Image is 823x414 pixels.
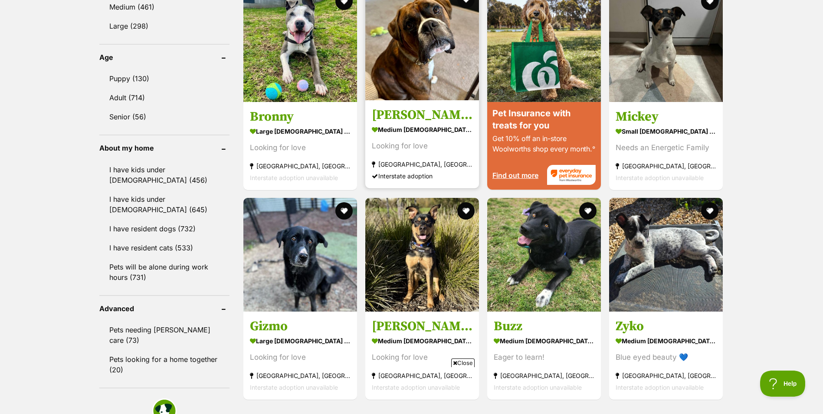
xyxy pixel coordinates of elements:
strong: medium [DEMOGRAPHIC_DATA] Dog [372,335,472,347]
span: Interstate adoption unavailable [250,384,338,391]
h3: Bronny [250,108,351,125]
div: Looking for love [250,141,351,153]
h3: Buzz [494,318,594,335]
a: Mickey small [DEMOGRAPHIC_DATA] Dog Needs an Energetic Family [GEOGRAPHIC_DATA], [GEOGRAPHIC_DATA... [609,102,723,190]
strong: medium [DEMOGRAPHIC_DATA] Dog [372,123,472,135]
strong: small [DEMOGRAPHIC_DATA] Dog [616,125,716,137]
strong: large [DEMOGRAPHIC_DATA] Dog [250,125,351,137]
strong: [GEOGRAPHIC_DATA], [GEOGRAPHIC_DATA] [250,370,351,381]
a: I have resident cats (533) [99,239,230,257]
a: Large (298) [99,17,230,35]
h3: [PERSON_NAME] [372,106,472,123]
iframe: Help Scout Beacon - Open [760,371,806,397]
strong: [GEOGRAPHIC_DATA], [GEOGRAPHIC_DATA] [616,160,716,171]
button: favourite [702,202,719,220]
a: Pets looking for a home together (20) [99,350,230,379]
h3: [PERSON_NAME] [372,318,472,335]
img: Gizmo - German Shepherd x Maremma Sheepdog [243,198,357,312]
a: Pets will be alone during work hours (731) [99,258,230,286]
strong: [GEOGRAPHIC_DATA], [GEOGRAPHIC_DATA] [372,158,472,170]
a: I have kids under [DEMOGRAPHIC_DATA] (456) [99,161,230,189]
a: Gizmo large [DEMOGRAPHIC_DATA] Dog Looking for love [GEOGRAPHIC_DATA], [GEOGRAPHIC_DATA] Intersta... [243,312,357,400]
strong: [GEOGRAPHIC_DATA], [GEOGRAPHIC_DATA] [616,370,716,381]
strong: [GEOGRAPHIC_DATA], [GEOGRAPHIC_DATA] [250,160,351,171]
img: Rex - Rottweiler Dog [365,198,479,312]
strong: large [DEMOGRAPHIC_DATA] Dog [250,335,351,347]
span: Interstate adoption unavailable [616,174,704,181]
a: Senior (56) [99,108,230,126]
span: Interstate adoption unavailable [250,174,338,181]
div: Needs an Energetic Family [616,141,716,153]
strong: medium [DEMOGRAPHIC_DATA] Dog [616,335,716,347]
button: favourite [457,202,475,220]
div: Eager to learn! [494,352,594,363]
a: I have resident dogs (732) [99,220,230,238]
strong: medium [DEMOGRAPHIC_DATA] Dog [494,335,594,347]
span: Close [451,358,475,367]
button: favourite [335,202,353,220]
div: Blue eyed beauty 💙 [616,352,716,363]
div: Looking for love [372,140,472,151]
a: Zyko medium [DEMOGRAPHIC_DATA] Dog Blue eyed beauty 💙 [GEOGRAPHIC_DATA], [GEOGRAPHIC_DATA] Inters... [609,312,723,400]
a: Adult (714) [99,89,230,107]
header: Advanced [99,305,230,312]
div: Looking for love [372,352,472,363]
h3: Gizmo [250,318,351,335]
h3: Mickey [616,108,716,125]
img: Buzz - Border Collie Dog [487,198,601,312]
h3: Zyko [616,318,716,335]
header: Age [99,53,230,61]
a: Bronny large [DEMOGRAPHIC_DATA] Dog Looking for love [GEOGRAPHIC_DATA], [GEOGRAPHIC_DATA] Interst... [243,102,357,190]
span: Interstate adoption unavailable [616,384,704,391]
img: Zyko - Australian Cattle Dog x Staffordshire Bull Terrier Dog [609,198,723,312]
a: [PERSON_NAME] medium [DEMOGRAPHIC_DATA] Dog Looking for love [GEOGRAPHIC_DATA], [GEOGRAPHIC_DATA]... [365,312,479,400]
a: Pets needing [PERSON_NAME] care (73) [99,321,230,349]
div: Interstate adoption [372,170,472,181]
a: Buzz medium [DEMOGRAPHIC_DATA] Dog Eager to learn! [GEOGRAPHIC_DATA], [GEOGRAPHIC_DATA] Interstat... [487,312,601,400]
a: Puppy (130) [99,69,230,88]
a: [PERSON_NAME] medium [DEMOGRAPHIC_DATA] Dog Looking for love [GEOGRAPHIC_DATA], [GEOGRAPHIC_DATA]... [365,100,479,188]
div: Looking for love [250,352,351,363]
button: favourite [579,202,597,220]
a: I have kids under [DEMOGRAPHIC_DATA] (645) [99,190,230,219]
iframe: Advertisement [254,371,570,410]
header: About my home [99,144,230,152]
